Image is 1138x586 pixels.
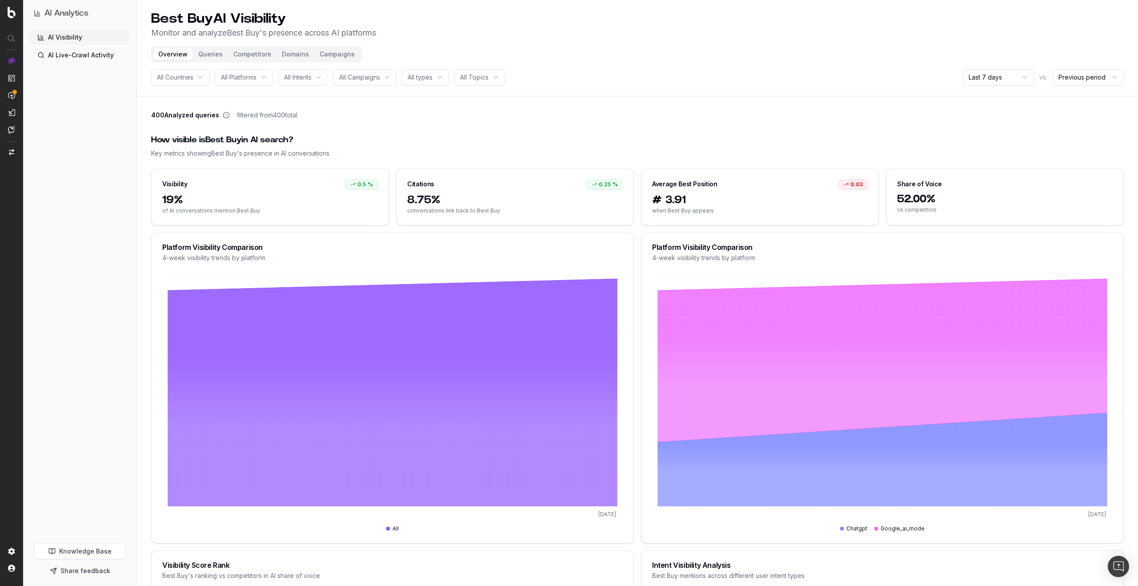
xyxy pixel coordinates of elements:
[153,48,193,60] button: Overview
[162,193,378,207] span: 19%
[368,181,373,188] span: %
[1088,511,1106,518] tspan: [DATE]
[151,111,219,120] span: 400 Analyzed queries
[162,207,378,214] span: of AI conversations mention Best Buy
[652,253,1113,262] div: 4-week visibility trends by platform
[157,73,193,82] span: All Countries
[897,192,1113,206] span: 52.00%
[9,149,14,155] img: Switch project
[598,511,616,518] tspan: [DATE]
[652,193,868,207] span: # 3.91
[162,571,623,580] div: Best Buy 's ranking vs competitors in AI share of voice
[221,73,256,82] span: All Platforms
[386,525,399,532] div: All
[162,244,623,251] div: Platform Visibility Comparison
[314,48,360,60] button: Campaigns
[237,111,297,120] span: filtered from 400 total
[652,571,1113,580] div: Best Buy mentions across different user intent types
[8,126,15,133] img: Assist
[345,180,378,189] div: 0.5
[228,48,276,60] button: Competitors
[838,180,868,189] div: 0.03
[897,180,942,189] div: Share of Voice
[1108,556,1129,577] div: Open Intercom Messenger
[652,207,868,214] span: when Best Buy appears
[587,180,623,189] div: 0.25
[8,74,15,82] img: Intelligence
[407,207,623,214] span: conversations link back to Best Buy
[8,92,15,99] img: Activation
[652,180,717,189] div: Average Best Position
[162,180,188,189] div: Visibility
[652,562,1113,569] div: Intent Visibility Analysis
[44,7,88,20] h1: AI Analytics
[8,7,16,18] img: Botify logo
[1039,73,1047,82] span: vs.
[407,180,434,189] div: Citations
[30,30,129,44] a: AI Visibility
[162,562,623,569] div: Visibility Score Rank
[8,109,15,116] img: Studio
[897,206,1113,213] span: vs competitors
[34,563,126,579] button: Share feedback
[407,193,623,207] span: 8.75%
[276,48,314,60] button: Domains
[840,525,867,532] div: Chatgpt
[151,27,376,39] p: Monitor and analyze Best Buy 's presence across AI platforms
[30,48,129,62] a: AI Live-Crawl Activity
[874,525,925,532] div: Google_ai_mode
[613,181,618,188] span: %
[34,7,126,20] button: AI Analytics
[151,11,376,27] h1: Best Buy AI Visibility
[8,548,15,555] img: Setting
[8,565,15,572] img: My account
[339,73,380,82] span: All Campaigns
[460,73,489,82] span: All Topics
[284,73,312,82] span: All Intents
[162,253,623,262] div: 4-week visibility trends by platform
[652,244,1113,251] div: Platform Visibility Comparison
[193,48,228,60] button: Queries
[8,57,15,64] img: Analytics
[151,149,1124,158] div: Key metrics showing Best Buy 's presence in AI conversations
[34,543,126,559] a: Knowledge Base
[151,134,1124,146] div: How visible is Best Buy in AI search?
